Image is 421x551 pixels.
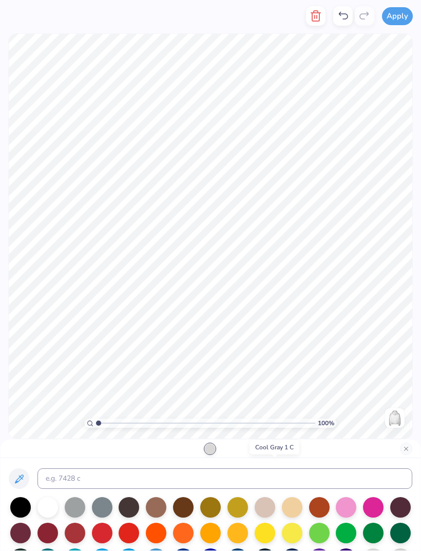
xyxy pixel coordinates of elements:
[387,410,403,426] img: Back
[250,440,299,454] div: Cool Gray 1 C
[37,468,412,489] input: e.g. 7428 c
[400,443,412,455] button: Close
[382,7,413,25] button: Apply
[318,419,334,428] span: 100 %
